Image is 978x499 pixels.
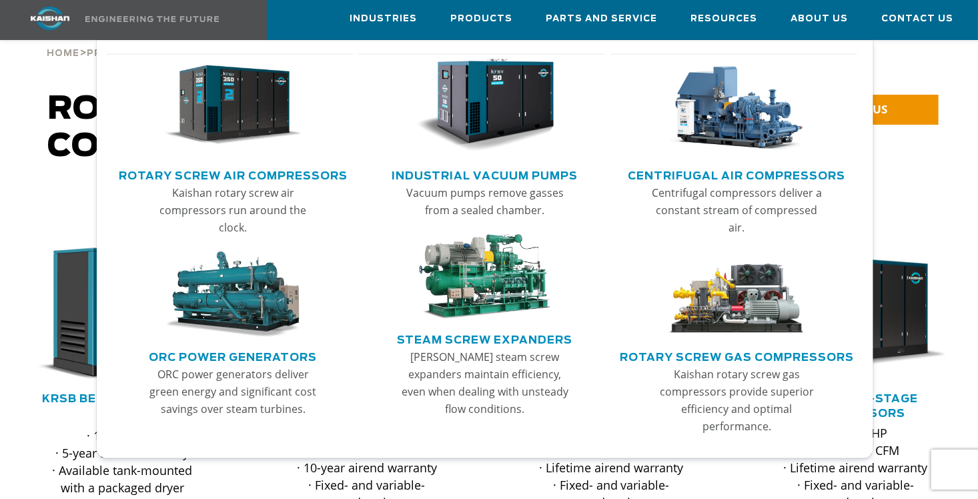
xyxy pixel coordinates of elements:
a: KRSB Belt Drive Series [42,394,202,404]
span: Parts and Service [546,11,657,27]
div: krsb30 [21,245,223,382]
img: thumb-Centrifugal-Air-Compressors [668,59,806,152]
p: Vacuum pumps remove gasses from a sealed chamber. [400,184,570,219]
a: Steam Screw Expanders [397,328,572,348]
a: Rotary Screw Gas Compressors [620,346,854,366]
img: thumb-ORC-Power-Generators [164,252,302,338]
a: Parts and Service [546,1,657,37]
img: thumb-Rotary-Screw-Air-Compressors [164,59,302,152]
a: Home [47,47,79,59]
img: thumb-Steam-Screw-Expanders [416,234,554,320]
p: Kaishan rotary screw gas compressors provide superior efficiency and optimal performance. [652,366,823,435]
a: Products [450,1,512,37]
span: Contact Us [881,11,953,27]
span: Industries [350,11,417,27]
img: Engineering the future [85,16,219,22]
a: Industrial Vacuum Pumps [392,164,578,184]
p: Centrifugal compressors deliver a constant stream of compressed air. [652,184,823,236]
a: Centrifugal Air Compressors [628,164,846,184]
span: Home [47,49,79,58]
img: thumb-Rotary-Screw-Gas-Compressors [668,252,806,338]
img: thumb-Industrial-Vacuum-Pumps [416,59,554,152]
span: About Us [791,11,848,27]
a: Industries [350,1,417,37]
a: Resources [690,1,757,37]
a: Contact Us [881,1,953,37]
p: [PERSON_NAME] steam screw expanders maintain efficiency, even when dealing with unsteady flow con... [400,348,570,418]
a: Products [87,47,149,59]
span: Resources [690,11,757,27]
p: Kaishan rotary screw air compressors run around the clock. [147,184,318,236]
a: ORC Power Generators [149,346,317,366]
span: Products [450,11,512,27]
span: Products [87,49,149,58]
span: Rotary Screw Air Compressors [47,93,414,163]
p: ORC power generators deliver green energy and significant cost savings over steam turbines. [147,366,318,418]
a: About Us [791,1,848,37]
a: Rotary Screw Air Compressors [119,164,348,184]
